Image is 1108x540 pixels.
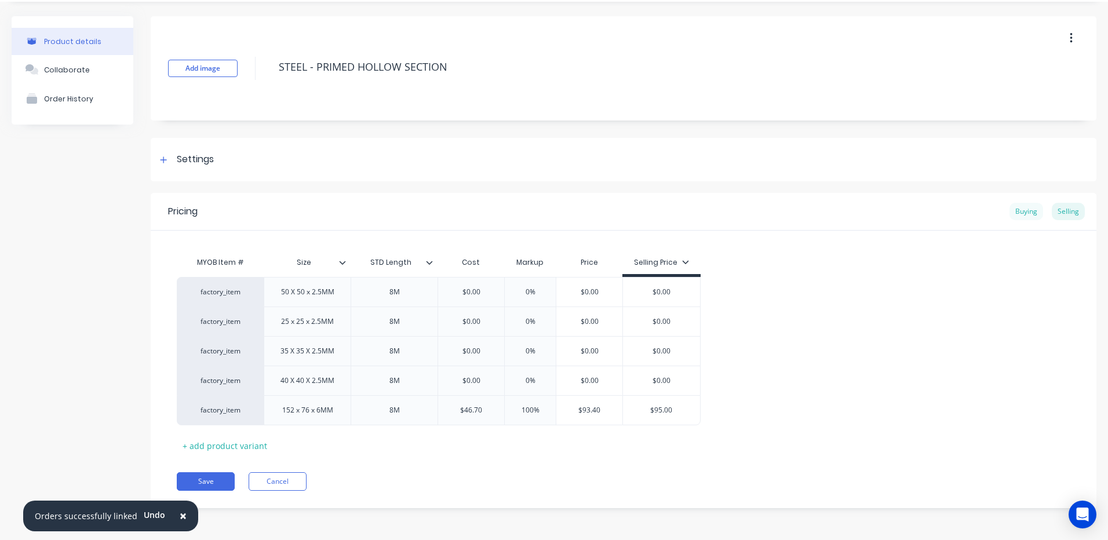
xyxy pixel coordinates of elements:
div: $0.00 [623,278,700,307]
div: Selling Price [634,257,689,268]
div: 0% [501,337,559,366]
div: STD Length [351,248,431,277]
div: 35 X 35 X 2.5MM [271,344,344,359]
div: factory_item [188,287,252,297]
div: 8M [366,284,424,300]
div: $0.00 [438,337,504,366]
div: factory_item [188,346,252,356]
div: factory_item35 X 35 X 2.5MM8M$0.000%$0.00$0.00 [177,336,701,366]
div: Cost [438,251,504,274]
div: factory_item40 X 40 X 2.5MM8M$0.000%$0.00$0.00 [177,366,701,395]
button: Save [177,472,235,491]
div: factory_item [188,316,252,327]
div: $0.00 [438,307,504,336]
div: Settings [177,152,214,167]
div: Size [264,251,351,274]
div: Collaborate [44,65,90,74]
div: $0.00 [438,366,504,395]
div: factory_item [188,405,252,415]
div: factory_item25 x 25 x 2.5MM8M$0.000%$0.00$0.00 [177,307,701,336]
div: $0.00 [623,307,700,336]
div: 8M [366,403,424,418]
button: Order History [12,84,133,113]
div: factory_item152 x 76 x 6MM8M$46.70100%$93.40$95.00 [177,395,701,425]
div: 50 X 50 x 2.5MM [272,284,344,300]
div: Order History [44,94,93,103]
div: $93.40 [556,396,622,425]
div: 8M [366,373,424,388]
div: 8M [366,344,424,359]
div: 25 x 25 x 2.5MM [272,314,343,329]
div: Buying [1009,203,1043,220]
div: Price [556,251,622,274]
div: 40 X 40 X 2.5MM [271,373,344,388]
div: $0.00 [556,278,622,307]
div: 100% [501,396,559,425]
textarea: STEEL - PRIMED HOLLOW SECTION [273,53,1002,81]
div: MYOB Item # [177,251,264,274]
div: $0.00 [556,307,622,336]
div: Selling [1052,203,1085,220]
button: Undo [137,506,172,524]
div: $0.00 [556,366,622,395]
span: × [180,508,187,524]
div: $46.70 [438,396,504,425]
div: 0% [501,307,559,336]
div: $0.00 [438,278,504,307]
div: 0% [501,366,559,395]
div: STD Length [351,251,438,274]
div: Orders successfully linked [35,510,137,522]
button: Add image [168,60,238,77]
button: Cancel [249,472,307,491]
div: + add product variant [177,437,273,455]
button: Collaborate [12,55,133,84]
div: $95.00 [623,396,700,425]
div: $0.00 [623,337,700,366]
div: factory_item50 X 50 x 2.5MM8M$0.000%$0.00$0.00 [177,277,701,307]
div: Open Intercom Messenger [1069,501,1096,528]
button: Close [168,502,198,530]
div: 8M [366,314,424,329]
div: $0.00 [623,366,700,395]
div: Markup [504,251,556,274]
div: 152 x 76 x 6MM [273,403,342,418]
div: factory_item [188,375,252,386]
div: 0% [501,278,559,307]
div: Product details [44,37,101,46]
div: Size [264,248,344,277]
div: $0.00 [556,337,622,366]
button: Product details [12,28,133,55]
div: Pricing [168,205,198,218]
